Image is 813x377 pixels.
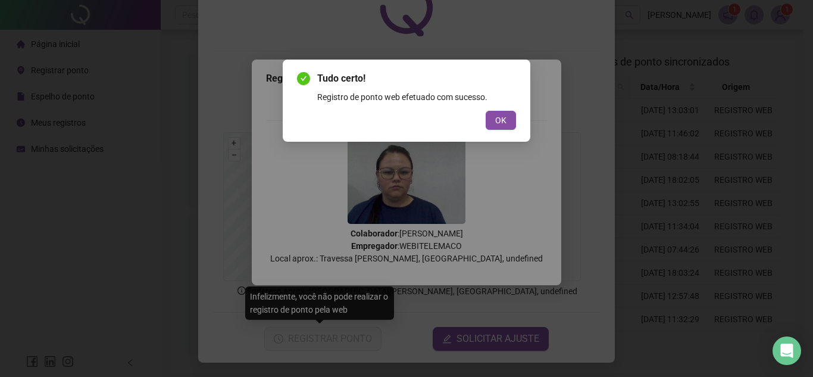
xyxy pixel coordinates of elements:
button: OK [486,111,516,130]
span: check-circle [297,72,310,85]
span: OK [495,114,506,127]
span: Tudo certo! [317,71,516,86]
div: Registro de ponto web efetuado com sucesso. [317,91,516,104]
div: Open Intercom Messenger [773,337,801,365]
